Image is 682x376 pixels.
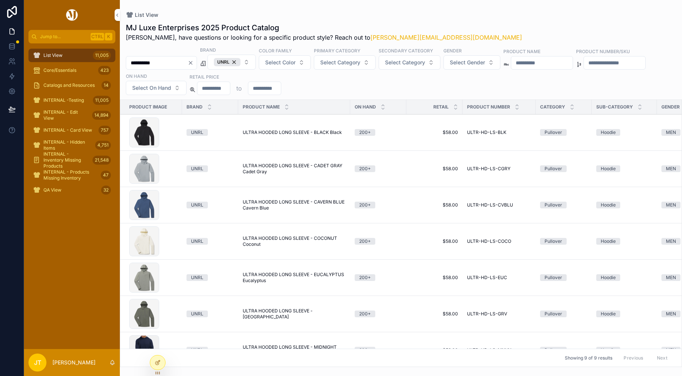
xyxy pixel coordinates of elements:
[200,46,216,53] label: Brand
[314,55,376,70] button: Select Button
[243,235,346,247] a: ULTRA HOODED LONG SLEEVE - COCONUT Coconut
[666,347,676,354] div: MEN
[359,347,371,354] div: 200+
[28,30,115,43] button: Jump to...CtrlK
[565,355,612,361] span: Showing 9 of 9 results
[28,94,115,107] a: INTERNAL -Testing11,005
[666,311,676,317] div: MEN
[666,202,676,208] div: MEN
[243,272,346,284] a: ULTRA HOODED LONG SLEEVE - EUCALYPTUS Eucalyptus
[126,73,147,79] label: On Hand
[52,359,96,366] p: [PERSON_NAME]
[191,238,203,245] div: UNRL
[191,274,203,281] div: UNRL
[92,111,111,120] div: 14,894
[129,104,167,110] span: Product Image
[132,84,171,92] span: Select On Hand
[467,104,510,110] span: Product Number
[379,55,440,70] button: Select Button
[355,274,402,281] a: 200+
[411,311,458,317] a: $58.00
[666,238,676,245] div: MEN
[243,163,346,175] a: ULTRA HOODED LONG SLEEVE - CADET GRAY Cadet Gray
[187,165,234,172] a: UNRL
[467,129,531,135] a: ULTR-HD-LS-BLK
[243,104,280,110] span: Product Name
[601,311,616,317] div: Hoodie
[93,51,111,60] div: 11,005
[236,84,242,93] p: to
[596,165,652,172] a: Hoodie
[540,104,565,110] span: Category
[545,347,562,354] div: Pullover
[135,11,158,19] span: List View
[243,129,342,135] span: ULTRA HOODED LONG SLEEVE - BLACK Black
[503,48,540,55] label: Product Name
[43,127,92,133] span: INTERNAL - Card View
[126,22,522,33] h1: MJ Luxe Enterprises 2025 Product Catalog
[43,52,63,58] span: List View
[65,9,79,21] img: App logo
[28,138,115,152] a: INTERNAL - Hidden Items4,751
[28,108,115,122] a: INTERNAL - Edit View14,894
[370,34,522,41] a: [PERSON_NAME][EMAIL_ADDRESS][DOMAIN_NAME]
[243,344,346,356] span: ULTRA HOODED LONG SLEEVE - MIDNIGHT NAVY Midnight Navy
[450,59,485,66] span: Select Gender
[467,238,511,244] span: ULTR-HD-LS-COCO
[467,202,531,208] a: ULTR-HD-LS-CVBLU
[359,311,371,317] div: 200+
[540,311,587,317] a: Pullover
[467,311,531,317] a: ULTR-HD-LS-GRV
[545,202,562,208] div: Pullover
[666,165,676,172] div: MEN
[666,274,676,281] div: MEN
[596,238,652,245] a: Hoodie
[467,275,531,281] a: ULTR-HD-LS-EUC
[596,129,652,136] a: Hoodie
[355,129,402,136] a: 200+
[43,97,84,103] span: INTERNAL -Testing
[540,347,587,354] a: Pullover
[355,347,402,354] a: 200+
[34,358,41,367] span: JT
[91,33,104,40] span: Ctrl
[601,165,616,172] div: Hoodie
[411,202,458,208] a: $58.00
[28,168,115,182] a: INTERNAL - Products Missing Inventory47
[28,64,115,77] a: Core/Essentials423
[540,238,587,245] a: Pullover
[601,202,616,208] div: Hoodie
[467,129,506,135] span: ULTR-HD-LS-BLK
[98,126,111,135] div: 757
[540,129,587,136] a: Pullover
[411,347,458,353] a: $58.00
[191,311,203,317] div: UNRL
[126,81,187,95] button: Select Button
[596,274,652,281] a: Hoodie
[95,141,111,150] div: 4,751
[359,238,371,245] div: 200+
[28,183,115,197] a: QA View32
[187,274,234,281] a: UNRL
[93,156,111,165] div: 21,548
[545,129,562,136] div: Pullover
[314,47,360,54] label: Primary Category
[467,275,507,281] span: ULTR-HD-LS-EUC
[443,55,500,70] button: Select Button
[379,47,433,54] label: Secondary Category
[596,347,652,354] a: Hoodie
[411,166,458,172] span: $58.00
[187,238,234,245] a: UNRL
[191,202,203,208] div: UNRL
[191,347,203,354] div: UNRL
[191,165,203,172] div: UNRL
[576,48,630,55] label: Product Number/SKU
[43,82,95,88] span: Catalogs and Resources
[191,129,203,136] div: UNRL
[411,129,458,135] span: $58.00
[40,34,88,40] span: Jump to...
[540,202,587,208] a: Pullover
[596,202,652,208] a: Hoodie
